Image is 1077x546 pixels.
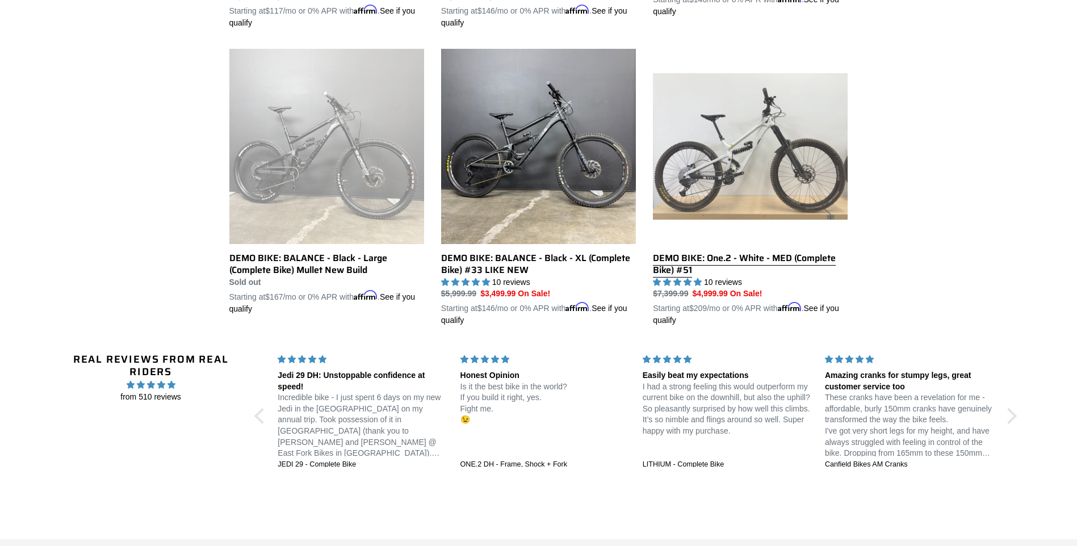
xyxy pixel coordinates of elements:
span: from 510 reviews [54,391,248,403]
div: Jedi 29 DH: Unstoppable confidence at speed! [278,370,446,392]
a: Canfield Bikes AM Cranks [825,460,994,470]
p: Is it the best bike in the world? If you build it right, yes. Fight me. 😉 [460,381,629,426]
div: 5 stars [825,354,994,366]
p: I had a strong feeling this would outperform my current bike on the downhill, but also the uphill... [643,381,811,437]
div: Amazing cranks for stumpy legs, great customer service too [825,370,994,392]
div: 5 stars [278,354,446,366]
div: 5 stars [643,354,811,366]
div: 5 stars [460,354,629,366]
a: JEDI 29 - Complete Bike [278,460,446,470]
div: Easily beat my expectations [643,370,811,381]
div: Honest Opinion [460,370,629,381]
span: 4.96 stars [54,379,248,391]
h2: Real Reviews from Real Riders [54,354,248,378]
p: These cranks have been a revelation for me - affordable, burly 150mm cranks have genuinely transf... [825,392,994,459]
a: ONE.2 DH - Frame, Shock + Fork [460,460,629,470]
p: Incredible bike - I just spent 6 days on my new Jedi in the [GEOGRAPHIC_DATA] on my annual trip. ... [278,392,446,459]
a: LITHIUM - Complete Bike [643,460,811,470]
